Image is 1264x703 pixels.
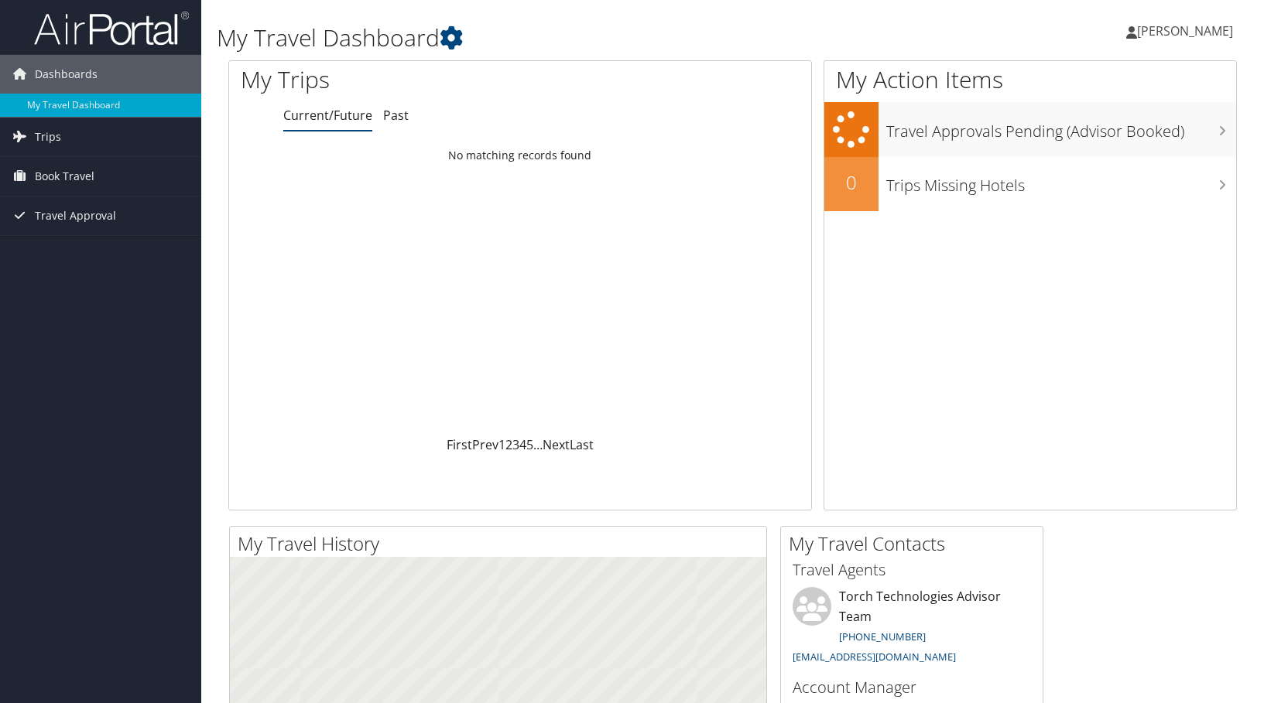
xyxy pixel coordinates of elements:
h3: Travel Approvals Pending (Advisor Booked) [886,113,1236,142]
a: 4 [519,436,526,453]
a: 5 [526,436,533,453]
h1: My Action Items [824,63,1236,96]
a: [PHONE_NUMBER] [839,630,926,643]
a: 3 [512,436,519,453]
a: [PERSON_NAME] [1126,8,1249,54]
td: No matching records found [229,142,811,169]
h3: Trips Missing Hotels [886,167,1236,196]
h1: My Trips [241,63,557,96]
a: First [447,436,472,453]
img: airportal-logo.png [34,10,189,46]
a: Last [570,436,594,453]
h2: 0 [824,169,879,196]
a: 2 [505,436,512,453]
span: Book Travel [35,157,94,196]
h2: My Travel History [238,531,766,557]
h2: My Travel Contacts [789,531,1043,557]
h3: Account Manager [793,677,1031,698]
a: Travel Approvals Pending (Advisor Booked) [824,102,1236,157]
a: Past [383,107,409,124]
span: Trips [35,118,61,156]
a: Current/Future [283,107,372,124]
span: [PERSON_NAME] [1137,22,1233,39]
span: Travel Approval [35,196,116,235]
h1: My Travel Dashboard [217,22,905,54]
h3: Travel Agents [793,559,1031,581]
a: Prev [472,436,498,453]
span: Dashboards [35,55,98,94]
a: 1 [498,436,505,453]
span: … [533,436,543,453]
a: Next [543,436,570,453]
li: Torch Technologies Advisor Team [785,587,1039,670]
a: 0Trips Missing Hotels [824,157,1236,211]
a: [EMAIL_ADDRESS][DOMAIN_NAME] [793,650,956,664]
